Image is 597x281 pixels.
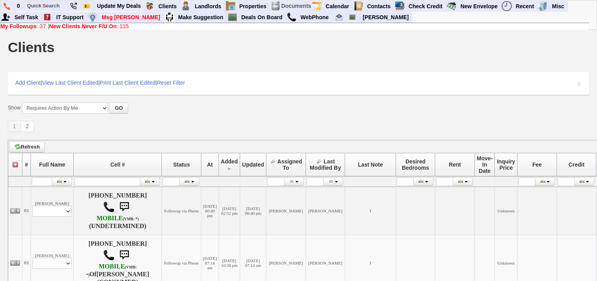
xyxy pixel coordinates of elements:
a: [PERSON_NAME] [360,12,412,22]
span: Added [221,158,238,165]
a: Recent [512,1,537,11]
img: Bookmark.png [83,3,90,9]
img: clients.png [145,1,154,11]
td: [DATE] 06:40 pm [201,187,219,235]
img: phone22.png [70,3,77,9]
span: Desired Bedrooms [402,158,429,171]
a: Calendar [322,1,353,11]
img: contact.png [353,1,363,11]
img: chalkboard.png [349,14,356,20]
a: My Followups: 37 [0,23,46,29]
img: Renata@HomeSweetHomeProperties.com [336,14,342,20]
img: money.png [88,12,98,22]
a: Misc [549,1,568,11]
h4: [PHONE_NUMBER] (UNDETERMINED) [75,192,160,230]
a: 0 [14,1,24,11]
a: Deals On Board [238,12,286,22]
img: creditreport.png [395,1,405,11]
label: Show [8,104,21,111]
img: recent.png [502,1,512,11]
span: Fee [532,161,542,168]
a: New Envelope [457,1,501,11]
a: IT Support [53,12,87,22]
img: officebldg.png [538,1,548,11]
td: Unknown [495,187,517,235]
img: docs.png [271,1,280,11]
span: Move-In Date [477,155,492,174]
td: 01 [22,187,31,235]
img: landlord.png [181,1,191,11]
button: GO [110,103,128,114]
b: New Clients Never F/U On [49,23,117,29]
h1: Clients [8,40,54,54]
font: MOBILE [99,263,125,270]
span: Status [173,161,190,168]
img: sms.png [116,199,132,215]
a: Properties [236,1,270,11]
div: | | | [8,72,589,95]
img: phone.png [4,3,10,10]
td: [PERSON_NAME] [31,187,74,235]
a: Clients [155,1,180,11]
span: Rent [449,161,461,168]
a: WebPhone [297,12,332,22]
a: Contacts [364,1,394,11]
span: Last Modified By [310,158,341,171]
a: View Last Client Edited [42,80,98,86]
b: Verizon Wireless [97,215,139,222]
a: Print Last Client Edited [100,80,156,86]
a: Check Credit [405,1,446,11]
img: call.png [287,12,297,22]
a: Landlords [192,1,225,11]
img: sms.png [116,247,132,263]
th: # [22,153,31,176]
span: Full Name [39,161,65,168]
a: Refresh [9,141,45,152]
a: New Clients Never F/U On: 115 [49,23,129,29]
td: [PERSON_NAME] [306,187,345,235]
td: f [345,187,396,235]
span: Assigned To [277,158,302,171]
b: Verizon Wireless [86,263,137,278]
img: properties.png [226,1,235,11]
a: Make Suggestion [175,12,227,22]
img: gmoney.png [447,1,456,11]
input: Quick Search [24,1,67,11]
span: Credit [568,161,584,168]
font: Msg [PERSON_NAME] [101,14,160,20]
a: Self Task [11,12,42,22]
img: myadd.png [1,12,11,22]
img: call.png [103,249,115,261]
b: [PERSON_NAME] [96,271,149,278]
td: [DATE] 02:52 pm [219,187,240,235]
img: call.png [103,201,115,213]
a: Msg [PERSON_NAME] [98,12,163,22]
span: Cell # [110,161,125,168]
font: (VMB: *) [86,265,137,277]
img: su2.jpg [165,12,174,22]
span: Last Note [358,161,383,168]
a: Update My Deals [94,1,144,11]
img: chalkboard.png [228,12,237,22]
span: Inquiry Price [497,158,515,171]
td: [PERSON_NAME] [266,187,306,235]
font: MOBILE [97,215,123,222]
span: At [207,161,213,168]
font: (VMB: *) [123,217,139,221]
a: Reset Filter [157,80,185,86]
img: help2.png [42,12,52,22]
a: 2 [21,121,34,132]
td: Followup via Phone [162,187,201,235]
td: Documents [281,1,311,11]
span: Updated [242,161,264,168]
div: | [0,23,589,29]
img: appt_icon.png [312,1,322,11]
td: [DATE] 06:40 pm [240,187,266,235]
a: 1 [8,121,21,132]
b: My Followups [0,23,37,29]
a: Add Client [15,80,41,86]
